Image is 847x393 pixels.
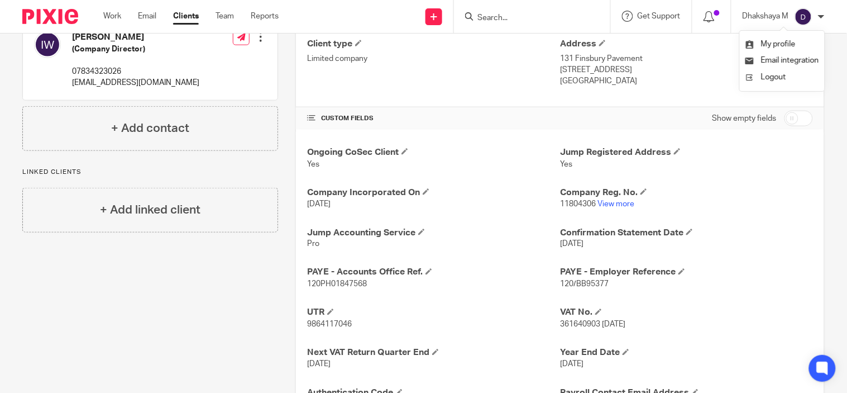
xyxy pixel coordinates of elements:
[72,66,199,77] p: 07834323026
[22,9,78,24] img: Pixie
[560,53,813,64] p: 131 Finsbury Pavement
[560,267,813,278] h4: PAYE - Employer Reference
[560,187,813,198] h4: Company Reg. No.
[307,187,560,198] h4: Company Incorporated On
[307,227,560,239] h4: Jump Accounting Service
[560,200,596,208] span: 11804306
[560,146,813,158] h4: Jump Registered Address
[251,11,279,22] a: Reports
[307,160,319,168] span: Yes
[743,11,789,22] p: Dhakshaya M
[307,361,331,368] span: [DATE]
[560,160,572,168] span: Yes
[103,11,121,22] a: Work
[560,240,583,248] span: [DATE]
[560,64,813,75] p: [STREET_ADDRESS]
[560,321,625,329] span: 361640903 [DATE]
[307,38,560,50] h4: Client type
[307,307,560,319] h4: UTR
[560,227,813,239] h4: Confirmation Statement Date
[638,12,681,20] span: Get Support
[745,40,796,48] a: My profile
[745,56,819,64] a: Email integration
[560,347,813,359] h4: Year End Date
[307,321,352,329] span: 9864117046
[761,40,796,48] span: My profile
[307,281,367,288] span: 120PH01847568
[22,168,278,177] p: Linked clients
[34,31,61,58] img: svg%3E
[173,11,199,22] a: Clients
[560,361,583,368] span: [DATE]
[476,13,577,23] input: Search
[745,69,819,86] a: Logout
[72,31,199,43] h4: [PERSON_NAME]
[560,281,609,288] span: 120/BB95377
[560,75,813,87] p: [GEOGRAPHIC_DATA]
[72,44,199,55] h5: (Company Director)
[138,11,156,22] a: Email
[761,56,819,64] span: Email integration
[307,53,560,64] p: Limited company
[560,307,813,319] h4: VAT No.
[560,38,813,50] h4: Address
[216,11,234,22] a: Team
[307,267,560,278] h4: PAYE - Accounts Office Ref.
[307,347,560,359] h4: Next VAT Return Quarter End
[307,240,319,248] span: Pro
[307,146,560,158] h4: Ongoing CoSec Client
[307,200,331,208] span: [DATE]
[72,77,199,88] p: [EMAIL_ADDRESS][DOMAIN_NAME]
[761,73,786,81] span: Logout
[712,113,777,124] label: Show empty fields
[597,200,634,208] a: View more
[795,8,812,26] img: svg%3E
[307,114,560,123] h4: CUSTOM FIELDS
[111,120,189,137] h4: + Add contact
[100,201,200,219] h4: + Add linked client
